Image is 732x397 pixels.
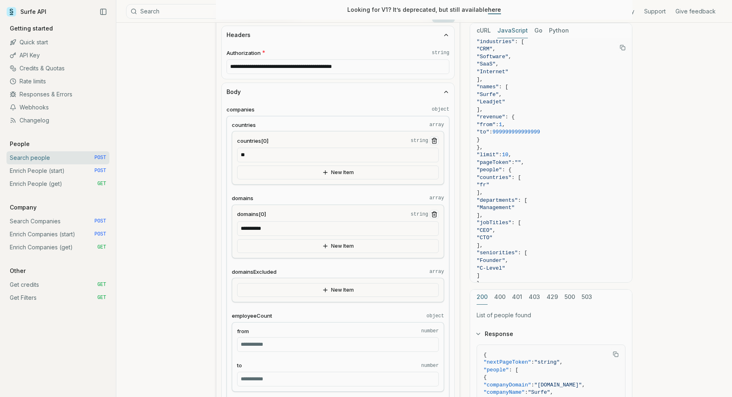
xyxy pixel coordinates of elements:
span: Authorization [227,49,261,57]
span: GET [97,294,106,301]
span: "companyName" [484,389,525,395]
code: object [427,313,444,319]
button: Search⌘K [126,4,329,19]
span: POST [94,168,106,174]
span: countries [232,121,256,129]
code: array [429,268,444,275]
button: 200 [477,290,488,305]
code: string [432,50,449,56]
a: Enrich People (start) POST [7,164,109,177]
a: Support [644,7,666,15]
span: "Surfe" [528,389,550,395]
span: ], [477,212,483,218]
span: "" [515,159,521,166]
span: : [ [518,197,527,203]
span: "industries" [477,39,515,45]
span: 1 [499,122,502,128]
button: Remove Item [430,210,439,219]
span: : [ [518,250,527,256]
span: "string" [534,359,560,365]
span: : [ [509,367,518,373]
a: here [488,6,501,13]
span: "CEO" [477,227,492,233]
a: Enrich Companies (start) POST [7,228,109,241]
span: "revenue" [477,114,505,120]
span: GET [97,281,106,288]
span: "SaaS" [477,61,496,67]
span: "names" [477,84,499,90]
p: List of people found [477,311,625,319]
span: , [492,227,496,233]
button: New Item [237,283,439,297]
span: : [ [499,84,508,90]
span: ] [477,273,480,279]
span: { [484,352,487,358]
span: , [560,359,563,365]
button: Copy Text [610,348,622,360]
code: array [429,122,444,128]
button: 403 [529,290,540,305]
span: "CTO" [477,235,492,241]
code: array [429,195,444,201]
span: POST [94,155,106,161]
span: , [508,54,512,60]
span: "Surfe" [477,92,499,98]
button: Go [534,23,542,38]
span: "C-Level" [477,265,505,271]
span: "Internet" [477,69,508,75]
a: Credits & Quotas [7,62,109,75]
span: companies [227,106,255,113]
span: "Management" [477,205,515,211]
span: , [508,152,512,158]
button: Copy Text [617,41,629,54]
span: "jobTitles" [477,220,512,226]
span: "people" [484,367,509,373]
span: } [477,137,480,143]
button: New Item [237,239,439,253]
span: "[DOMAIN_NAME]" [534,382,582,388]
span: : [525,389,528,395]
span: "departments" [477,197,518,203]
button: 500 [564,290,575,305]
span: , [550,389,553,395]
button: Python [549,23,569,38]
span: ], [477,76,483,83]
span: "Founder" [477,257,505,264]
span: "CRM" [477,46,492,52]
p: Getting started [7,24,56,33]
span: "from" [477,122,496,128]
span: : [ [515,39,524,45]
span: "companyDomain" [484,382,531,388]
a: Surfe API [7,6,46,18]
a: API Key [7,49,109,62]
p: Looking for V1? It’s deprecated, but still available [347,6,501,14]
span: : [489,129,492,135]
span: ], [477,242,483,249]
code: string [411,137,428,144]
span: domains [232,194,253,202]
code: number [421,362,439,369]
a: Changelog [7,114,109,127]
span: countries[0] [237,137,268,145]
a: Search Companies POST [7,215,109,228]
span: : [531,359,534,365]
span: POST [94,231,106,238]
span: }, [477,144,483,151]
span: , [502,122,505,128]
span: : [512,159,515,166]
span: : [ [512,220,521,226]
span: : [531,382,534,388]
button: Collapse Sidebar [97,6,109,18]
span: "to" [477,129,489,135]
span: , [499,92,502,98]
button: Response [470,323,632,345]
span: , [521,159,524,166]
button: New Item [237,166,439,179]
span: : [496,122,499,128]
p: Other [7,267,29,275]
span: "fr" [477,182,489,188]
span: from [237,327,249,335]
span: "pageToken" [477,159,512,166]
span: ], [477,107,483,113]
span: : { [502,167,511,173]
